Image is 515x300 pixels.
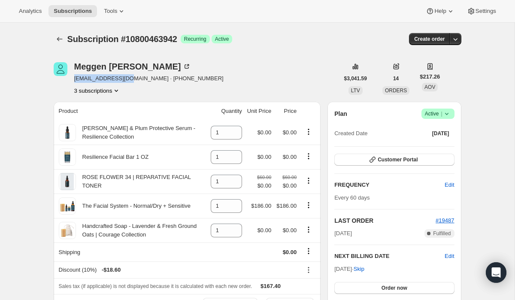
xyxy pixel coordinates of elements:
div: [PERSON_NAME] & Plum Protective Serum - Resilience Collection [76,124,206,141]
h2: FREQUENCY [334,181,445,189]
button: Edit [445,252,454,261]
img: product img [59,148,76,166]
span: $186.00 [276,203,297,209]
img: product img [59,222,76,239]
button: Help [421,5,460,17]
button: Edit [439,178,459,192]
button: Product actions [302,200,315,210]
span: Settings [476,8,496,15]
span: $0.00 [276,182,297,190]
button: $3,041.59 [339,73,372,85]
button: Create order [409,33,450,45]
span: [DATE] · [334,266,364,272]
span: [DATE] [334,229,352,238]
span: $186.00 [251,203,271,209]
img: product img [59,197,76,215]
button: Order now [334,282,454,294]
small: $60.00 [257,175,271,180]
button: Subscriptions [48,5,97,17]
span: $0.00 [283,249,297,255]
span: Subscription #10800463942 [67,34,177,44]
span: [DATE] [432,130,449,137]
h2: NEXT BILLING DATE [334,252,445,261]
div: The Facial System - Normal/Dry + Sensitive [76,202,191,210]
span: 14 [393,75,399,82]
span: Edit [445,181,454,189]
span: Skip [354,265,364,273]
span: Every 60 days [334,194,370,201]
span: LTV [351,88,360,94]
a: #19487 [436,217,454,224]
button: 14 [388,73,404,85]
h2: LAST ORDER [334,216,436,225]
div: Resilience Facial Bar 1 OZ [76,153,149,161]
button: [DATE] [427,127,454,139]
span: Order now [382,285,407,291]
th: Unit Price [245,102,274,121]
div: ROSE FLOWER 34 | REPARATIVE FACIAL TONER [76,173,206,190]
span: Active [425,109,451,118]
span: Active [215,36,229,42]
span: $0.00 [257,129,272,136]
th: Shipping [54,242,208,261]
span: [EMAIL_ADDRESS][DOMAIN_NAME] · [PHONE_NUMBER] [74,74,224,83]
button: Product actions [302,127,315,136]
span: ORDERS [385,88,407,94]
button: Skip [348,262,370,276]
span: Meggen Hazelwood [54,62,67,76]
div: Discount (10%) [59,266,297,274]
h2: Plan [334,109,347,118]
span: $0.00 [283,227,297,233]
small: $60.00 [282,175,297,180]
span: $0.00 [257,227,272,233]
span: $217.26 [420,73,440,81]
span: Recurring [184,36,206,42]
button: Customer Portal [334,154,454,166]
button: Analytics [14,5,47,17]
span: $0.00 [283,129,297,136]
div: Meggen [PERSON_NAME] [74,62,191,71]
button: Shipping actions [302,246,315,256]
span: - $18.60 [102,266,121,274]
span: Help [434,8,446,15]
div: Handcrafted Soap - Lavender & Fresh Ground Oats | Courage Collection [76,222,206,239]
span: $0.00 [257,154,272,160]
span: Subscriptions [54,8,92,15]
th: Quantity [208,102,245,121]
button: Product actions [74,86,121,95]
span: Customer Portal [378,156,418,163]
th: Product [54,102,208,121]
span: $0.00 [257,182,271,190]
span: $3,041.59 [344,75,367,82]
span: | [441,110,442,117]
button: Settings [462,5,501,17]
button: Product actions [302,225,315,234]
button: Subscriptions [54,33,66,45]
button: #19487 [436,216,454,225]
img: product img [59,124,76,141]
th: Price [274,102,299,121]
span: Tools [104,8,117,15]
span: Create order [414,36,445,42]
span: $0.00 [283,154,297,160]
span: Created Date [334,129,367,138]
button: Product actions [302,176,315,185]
div: Open Intercom Messenger [486,262,506,283]
span: Fulfilled [433,230,451,237]
span: Sales tax (if applicable) is not displayed because it is calculated with each new order. [59,283,252,289]
button: Product actions [302,152,315,161]
span: Analytics [19,8,42,15]
button: Tools [99,5,131,17]
span: AOV [424,84,435,90]
span: $167.40 [261,283,281,289]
